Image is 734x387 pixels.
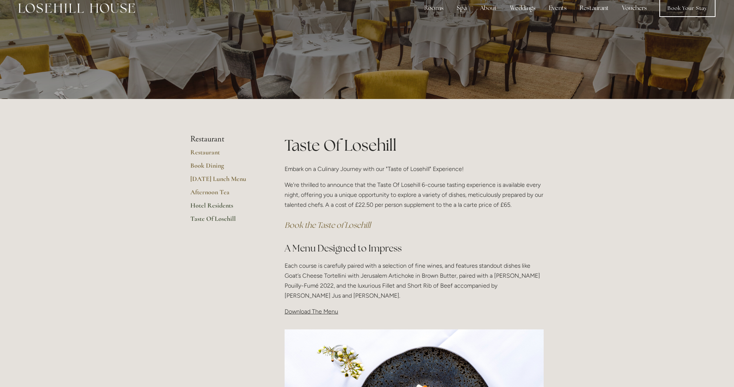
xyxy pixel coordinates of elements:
li: Restaurant [190,134,261,144]
div: Events [543,1,572,16]
a: Book the Taste of Losehill [285,220,371,230]
a: Taste Of Losehill [190,215,261,228]
p: We're thrilled to announce that the Taste Of Losehill 6-course tasting experience is available ev... [285,180,544,210]
div: About [474,1,503,16]
a: Restaurant [190,148,261,161]
div: Rooms [418,1,449,16]
h2: A Menu Designed to Impress [285,242,544,255]
a: Hotel Residents [190,201,261,215]
div: Weddings [504,1,541,16]
a: [DATE] Lunch Menu [190,175,261,188]
div: Restaurant [574,1,615,16]
p: Embark on a Culinary Journey with our "Taste of Losehill" Experience! [285,164,544,174]
h1: Taste Of Losehill [285,134,544,156]
div: Spa [451,1,473,16]
p: Each course is carefully paired with a selection of fine wines, and features standout dishes like... [285,261,544,301]
a: Vouchers [616,1,653,16]
a: Afternoon Tea [190,188,261,201]
a: Book Dining [190,161,261,175]
span: Download The Menu [285,308,338,315]
img: Losehill House [18,3,135,13]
